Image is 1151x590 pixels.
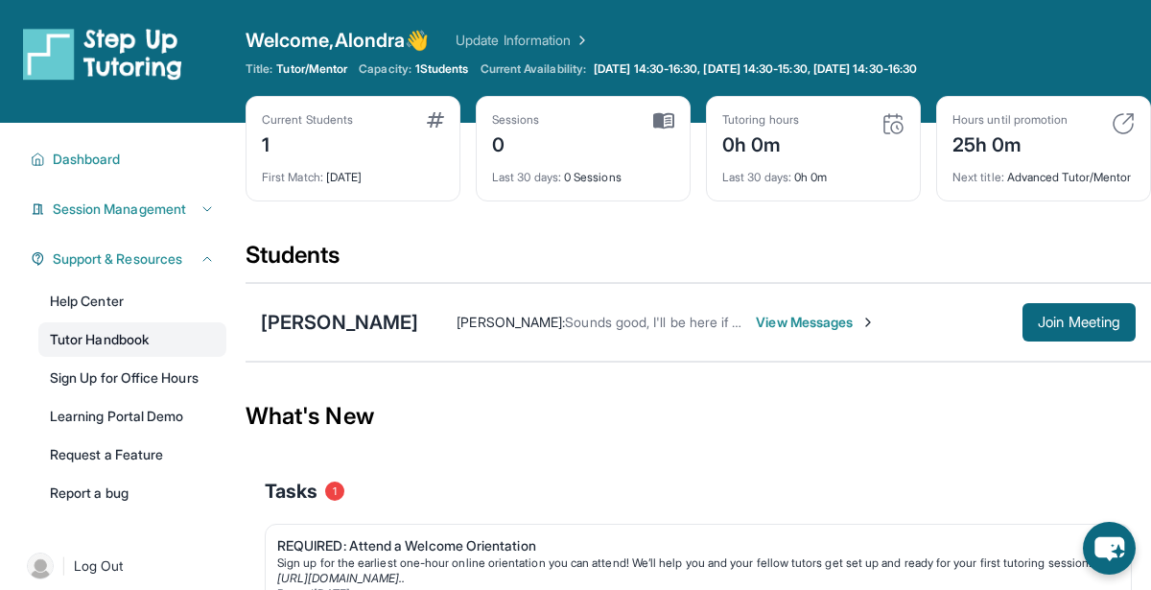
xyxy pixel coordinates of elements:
[415,61,469,77] span: 1 Students
[277,555,1104,571] div: Sign up for the earliest one-hour online orientation you can attend! We’ll help you and your fell...
[492,128,540,158] div: 0
[27,553,54,579] img: user-img
[38,361,226,395] a: Sign Up for Office Hours
[262,112,353,128] div: Current Students
[860,315,876,330] img: Chevron-Right
[38,476,226,510] a: Report a bug
[262,158,444,185] div: [DATE]
[359,61,411,77] span: Capacity:
[881,112,904,135] img: card
[722,158,904,185] div: 0h 0m
[45,150,215,169] button: Dashboard
[456,31,590,50] a: Update Information
[262,128,353,158] div: 1
[722,170,791,184] span: Last 30 days :
[53,249,182,269] span: Support & Resources
[756,313,876,332] span: View Messages
[1038,317,1120,328] span: Join Meeting
[246,374,1151,459] div: What's New
[722,128,799,158] div: 0h 0m
[457,314,565,330] span: [PERSON_NAME] :
[952,170,1004,184] span: Next title :
[261,309,418,336] div: [PERSON_NAME]
[952,158,1135,185] div: Advanced Tutor/Mentor
[277,571,405,585] a: [URL][DOMAIN_NAME]..
[61,555,66,578] span: |
[492,158,674,185] div: 0 Sessions
[246,240,1151,282] div: Students
[427,112,444,128] img: card
[276,61,347,77] span: Tutor/Mentor
[262,170,323,184] span: First Match :
[38,437,226,472] a: Request a Feature
[952,128,1068,158] div: 25h 0m
[481,61,586,77] span: Current Availability:
[492,170,561,184] span: Last 30 days :
[565,314,787,330] span: Sounds good, I'll be here if anything!
[74,556,124,576] span: Log Out
[45,249,215,269] button: Support & Resources
[246,27,429,54] span: Welcome, Alondra 👋
[590,61,921,77] a: [DATE] 14:30-16:30, [DATE] 14:30-15:30, [DATE] 14:30-16:30
[246,61,272,77] span: Title:
[325,482,344,501] span: 1
[492,112,540,128] div: Sessions
[594,61,917,77] span: [DATE] 14:30-16:30, [DATE] 14:30-15:30, [DATE] 14:30-16:30
[952,112,1068,128] div: Hours until promotion
[38,284,226,319] a: Help Center
[23,27,182,81] img: logo
[53,150,121,169] span: Dashboard
[277,536,1104,555] div: REQUIRED: Attend a Welcome Orientation
[571,31,590,50] img: Chevron Right
[265,478,317,505] span: Tasks
[19,545,226,587] a: |Log Out
[38,399,226,434] a: Learning Portal Demo
[1112,112,1135,135] img: card
[722,112,799,128] div: Tutoring hours
[1022,303,1136,342] button: Join Meeting
[45,200,215,219] button: Session Management
[653,112,674,130] img: card
[53,200,186,219] span: Session Management
[38,322,226,357] a: Tutor Handbook
[1083,522,1136,575] button: chat-button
